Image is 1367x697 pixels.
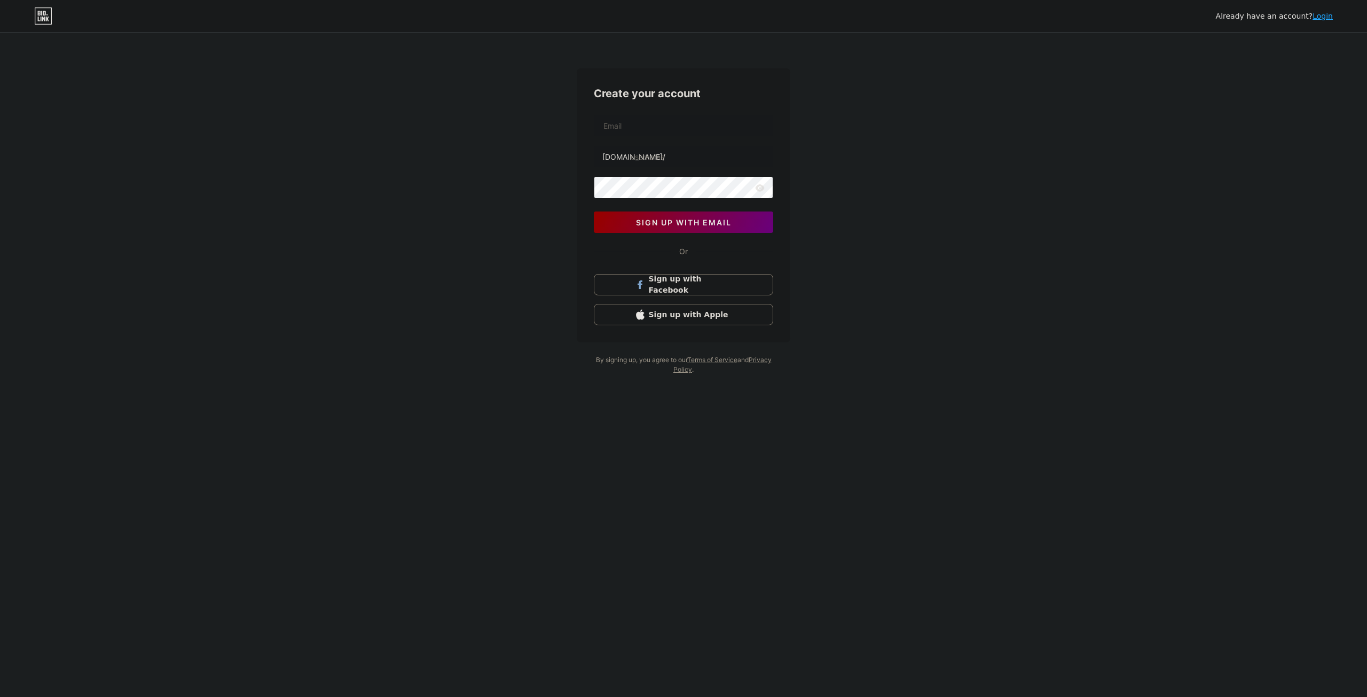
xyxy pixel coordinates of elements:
span: sign up with email [636,218,732,227]
input: Email [594,115,773,136]
button: Sign up with Facebook [594,274,773,295]
button: sign up with email [594,212,773,233]
a: Terms of Service [687,356,737,364]
a: Login [1313,12,1333,20]
span: Sign up with Facebook [649,273,732,296]
div: By signing up, you agree to our and . [593,355,774,374]
div: [DOMAIN_NAME]/ [602,151,665,162]
div: Or [679,246,688,257]
div: Already have an account? [1216,11,1333,22]
span: Sign up with Apple [649,309,732,320]
div: Create your account [594,85,773,101]
button: Sign up with Apple [594,304,773,325]
input: username [594,146,773,167]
